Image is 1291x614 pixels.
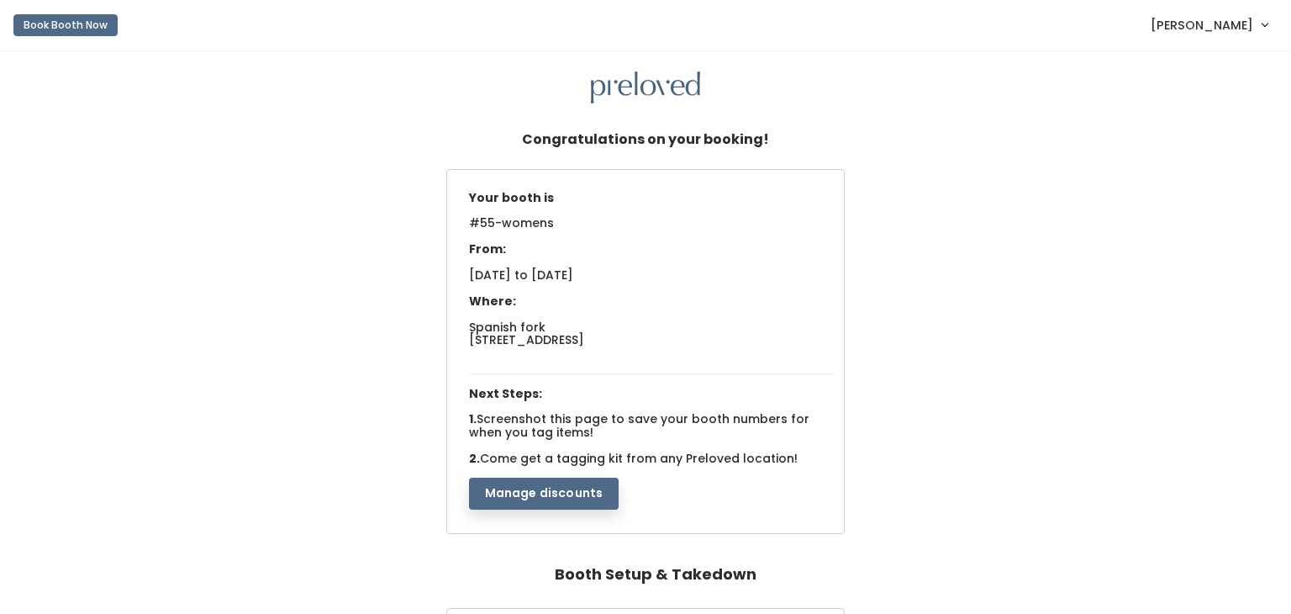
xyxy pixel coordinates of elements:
div: 1. 2. [461,183,845,510]
span: Spanish fork [STREET_ADDRESS] [469,319,584,348]
span: Next Steps: [469,385,542,402]
button: Manage discounts [469,478,619,510]
a: Manage discounts [469,484,619,501]
a: Book Booth Now [13,7,118,44]
span: #55-womens [469,214,554,241]
span: [DATE] to [DATE] [469,267,573,283]
span: From: [469,241,506,257]
span: [PERSON_NAME] [1151,16,1253,34]
a: [PERSON_NAME] [1134,7,1284,43]
span: Come get a tagging kit from any Preloved location! [480,450,798,467]
img: preloved logo [591,71,700,104]
h4: Booth Setup & Takedown [555,558,756,591]
span: Your booth is [469,189,554,206]
span: Where: [469,293,516,310]
span: Screenshot this page to save your booth numbers for when you tag items! [469,410,809,440]
button: Book Booth Now [13,14,118,36]
h5: Congratulations on your booking! [522,124,769,156]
